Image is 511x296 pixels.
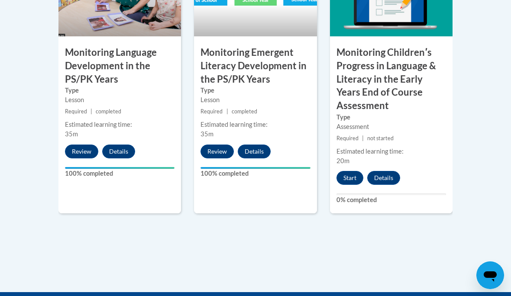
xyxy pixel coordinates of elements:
[96,108,121,115] span: completed
[194,46,317,86] h3: Monitoring Emergent Literacy Development in the PS/PK Years
[232,108,257,115] span: completed
[201,108,223,115] span: Required
[102,145,135,158] button: Details
[367,171,400,185] button: Details
[65,167,175,169] div: Your progress
[336,113,446,122] label: Type
[336,157,349,164] span: 20m
[238,145,271,158] button: Details
[476,261,504,289] iframe: Button to launch messaging window
[336,122,446,132] div: Assessment
[201,169,310,178] label: 100% completed
[65,120,175,129] div: Estimated learning time:
[65,86,175,95] label: Type
[91,108,92,115] span: |
[201,167,310,169] div: Your progress
[65,130,78,138] span: 35m
[330,46,453,113] h3: Monitoring Childrenʹs Progress in Language & Literacy in the Early Years End of Course Assessment
[336,147,446,156] div: Estimated learning time:
[65,169,175,178] label: 100% completed
[201,86,310,95] label: Type
[201,120,310,129] div: Estimated learning time:
[58,46,181,86] h3: Monitoring Language Development in the PS/PK Years
[201,130,213,138] span: 35m
[362,135,364,142] span: |
[65,95,175,105] div: Lesson
[201,145,234,158] button: Review
[226,108,228,115] span: |
[336,171,363,185] button: Start
[336,195,446,205] label: 0% completed
[201,95,310,105] div: Lesson
[65,145,98,158] button: Review
[336,135,359,142] span: Required
[367,135,394,142] span: not started
[65,108,87,115] span: Required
